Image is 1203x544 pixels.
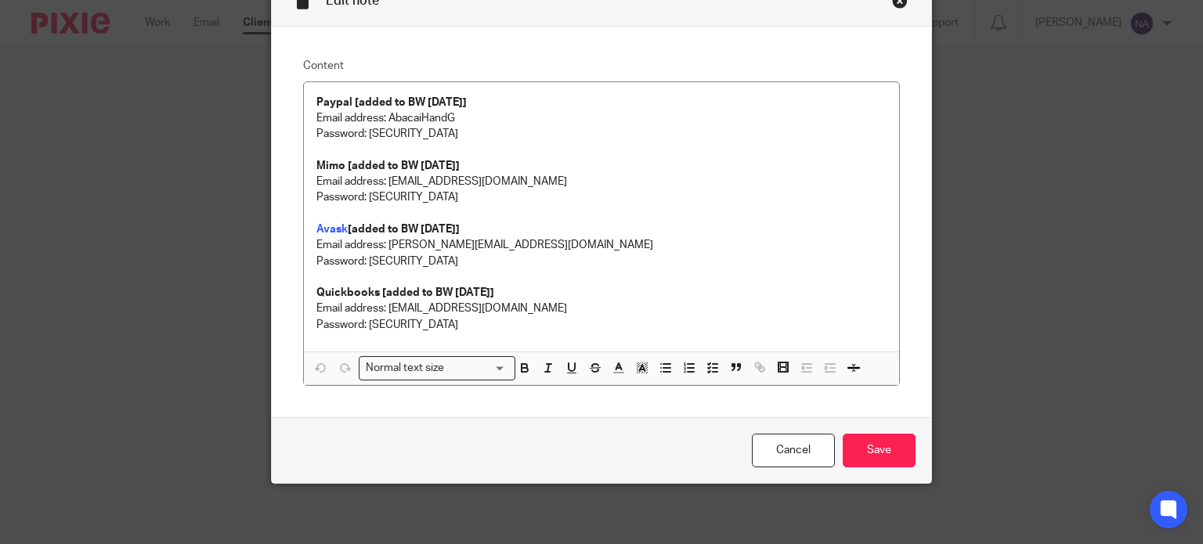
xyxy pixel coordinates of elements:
span: Normal text size [363,360,448,376]
p: Password: [SECURITY_DATA] [316,189,887,205]
p: Email address: AbacaiHandG [316,110,887,126]
p: Password: [SECURITY_DATA] [316,126,887,142]
p: Password: [SECURITY_DATA] [316,317,887,333]
a: Cancel [752,434,835,467]
strong: [added to BW [DATE]] [348,224,460,235]
div: Search for option [359,356,515,380]
p: Email address: [EMAIL_ADDRESS][DOMAIN_NAME] [316,174,887,189]
p: Password: [SECURITY_DATA] [316,254,887,269]
strong: Mimo [added to BW [DATE]] [316,160,460,171]
strong: Paypal [added to BW [DATE]] [316,97,467,108]
input: Search for option [450,360,506,376]
strong: Quickbooks [added to BW [DATE]] [316,287,494,298]
p: Email address: [PERSON_NAME][EMAIL_ADDRESS][DOMAIN_NAME] [316,237,887,253]
label: Content [303,58,901,74]
a: Avask [316,224,348,235]
p: Email address: [EMAIL_ADDRESS][DOMAIN_NAME] [316,301,887,316]
input: Save [843,434,916,467]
